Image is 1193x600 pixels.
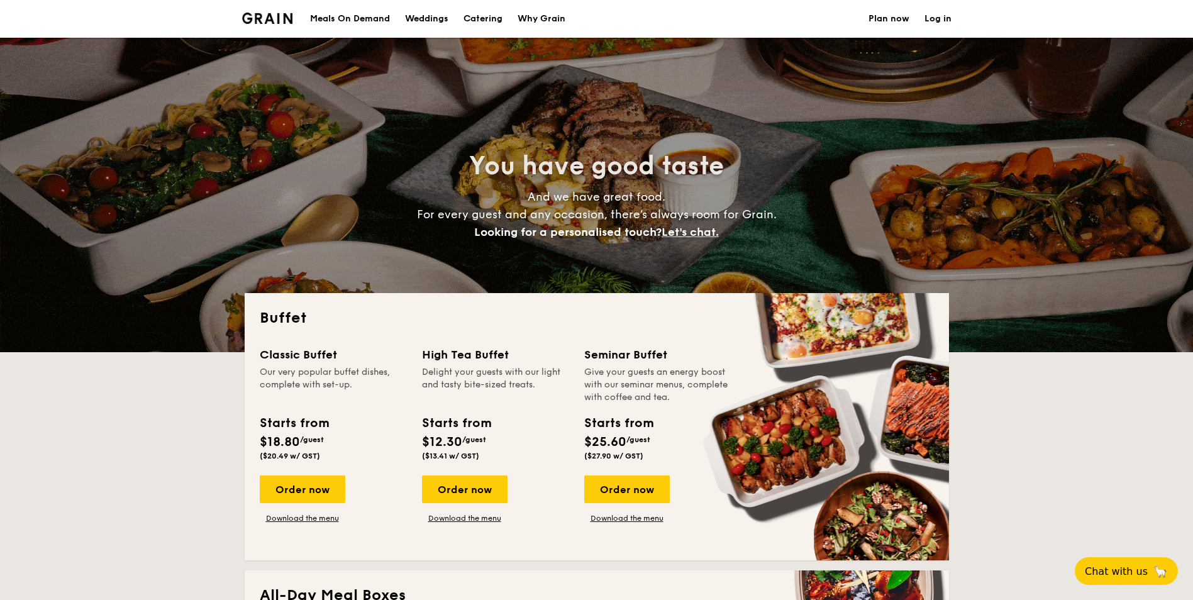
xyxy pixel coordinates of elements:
[422,346,569,364] div: High Tea Buffet
[422,366,569,404] div: Delight your guests with our light and tasty bite-sized treats.
[584,452,643,460] span: ($27.90 w/ GST)
[260,475,345,503] div: Order now
[422,513,508,523] a: Download the menu
[422,435,462,450] span: $12.30
[260,435,300,450] span: $18.80
[626,435,650,444] span: /guest
[242,13,293,24] a: Logotype
[260,366,407,404] div: Our very popular buffet dishes, complete with set-up.
[422,475,508,503] div: Order now
[422,414,491,433] div: Starts from
[584,366,731,404] div: Give your guests an energy boost with our seminar menus, complete with coffee and tea.
[422,452,479,460] span: ($13.41 w/ GST)
[584,414,653,433] div: Starts from
[1153,564,1168,579] span: 🦙
[260,452,320,460] span: ($20.49 w/ GST)
[260,513,345,523] a: Download the menu
[584,435,626,450] span: $25.60
[1075,557,1178,585] button: Chat with us🦙
[462,435,486,444] span: /guest
[1085,565,1148,577] span: Chat with us
[260,346,407,364] div: Classic Buffet
[584,513,670,523] a: Download the menu
[584,475,670,503] div: Order now
[300,435,324,444] span: /guest
[242,13,293,24] img: Grain
[584,346,731,364] div: Seminar Buffet
[260,414,328,433] div: Starts from
[260,308,934,328] h2: Buffet
[662,225,719,239] span: Let's chat.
